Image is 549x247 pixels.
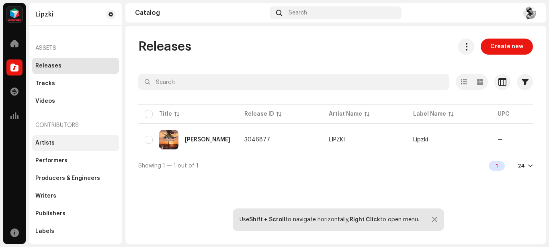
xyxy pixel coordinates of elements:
[350,217,380,223] strong: Right Click
[32,76,119,92] re-m-nav-item: Tracks
[329,110,362,118] div: Artist Name
[138,74,449,90] input: Search
[35,175,100,182] div: Producers & Engineers
[185,137,230,143] div: STONNER
[329,137,345,143] div: LIPZKI
[35,228,54,235] div: Labels
[32,206,119,222] re-m-nav-item: Publishers
[35,140,55,146] div: Artists
[490,39,523,55] span: Create new
[35,98,55,104] div: Videos
[35,11,53,18] div: Lipzki
[135,10,266,16] div: Catalog
[32,93,119,109] re-m-nav-item: Videos
[289,10,307,16] span: Search
[249,217,285,223] strong: Shift + Scroll
[6,6,23,22] img: feab3aad-9b62-475c-8caf-26f15a9573ee
[32,116,119,135] re-a-nav-header: Contributors
[32,39,119,58] re-a-nav-header: Assets
[244,137,270,143] span: 3046877
[498,137,503,143] span: —
[35,210,66,217] div: Publishers
[523,6,536,19] img: 88f8067d-b868-4e02-bf75-487067a2c4c4
[32,153,119,169] re-m-nav-item: Performers
[481,39,533,55] button: Create new
[35,193,56,199] div: Writers
[32,58,119,74] re-m-nav-item: Releases
[35,63,61,69] div: Releases
[518,163,525,169] div: 24
[159,110,172,118] div: Title
[240,216,419,223] div: Use to navigate horizontally, to open menu.
[138,39,191,55] span: Releases
[35,157,68,164] div: Performers
[35,80,55,87] div: Tracks
[32,223,119,239] re-m-nav-item: Labels
[32,170,119,186] re-m-nav-item: Producers & Engineers
[159,130,178,149] img: 9fdf4955-34b4-428c-af4e-a5d479d7b4b7
[244,110,274,118] div: Release ID
[413,137,428,143] span: Lipzki
[329,137,400,143] span: LIPZKI
[413,110,446,118] div: Label Name
[32,135,119,151] re-m-nav-item: Artists
[489,161,505,171] div: 1
[32,188,119,204] re-m-nav-item: Writers
[138,163,199,169] span: Showing 1 — 1 out of 1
